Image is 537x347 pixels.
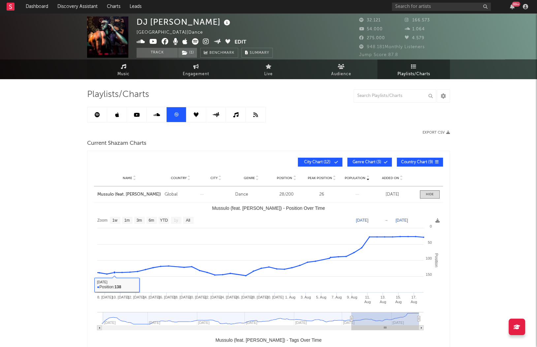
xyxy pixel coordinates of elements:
span: 1.064 [405,27,425,31]
text: 1m [124,218,130,223]
a: Audience [305,59,377,79]
text: 0 [430,224,432,228]
span: Current Shazam Charts [87,140,146,147]
text: Position [434,253,439,268]
button: Country Chart(9) [397,158,443,167]
a: Benchmark [200,48,238,58]
span: Benchmark [209,49,235,57]
span: Playlists/Charts [87,91,149,99]
span: Live [264,70,273,78]
span: 54.000 [359,27,383,31]
text: [DATE] [356,218,368,223]
text: 13. Aug [380,295,386,304]
text: 15. Aug [395,295,402,304]
text: 24. [DATE] [220,295,237,299]
span: 166.573 [405,18,430,22]
div: 26 [306,191,338,198]
input: Search Playlists/Charts [354,89,436,103]
text: 150 [426,272,432,276]
div: Global [165,191,197,198]
text: 20. [DATE] [189,295,206,299]
text: 100 [426,256,432,260]
text: Zoom [97,218,108,223]
span: City Chart ( 12 ) [302,160,332,164]
a: Live [232,59,305,79]
button: (1) [178,48,197,58]
text: 6m [149,218,154,223]
span: 948.181 Monthly Listeners [359,45,425,49]
span: Population [345,176,365,180]
span: Playlists/Charts [397,70,430,78]
text: 17. Aug [411,295,417,304]
span: Added On [382,176,399,180]
text: [DATE] [395,218,408,223]
div: [GEOGRAPHIC_DATA] | Dance [137,29,210,37]
text: 18. [DATE] [174,295,191,299]
span: Genre Chart ( 3 ) [352,160,382,164]
text: 22. [DATE] [204,295,222,299]
span: Engagement [183,70,209,78]
text: 16. [DATE] [158,295,175,299]
span: Audience [331,70,351,78]
button: Export CSV [423,131,450,135]
button: Genre Chart(3) [347,158,392,167]
text: 10. [DATE] [111,295,129,299]
div: 99 + [512,2,520,7]
button: 99+ [510,4,515,9]
span: Music [117,70,130,78]
span: Country Chart ( 9 ) [401,160,433,164]
text: 30. [DATE] [266,295,284,299]
a: Engagement [160,59,232,79]
span: 275.000 [359,36,385,40]
text: 50 [428,240,432,244]
div: [DATE] [376,191,408,198]
text: 8. [DATE] [97,295,113,299]
text: 3. Aug [300,295,311,299]
text: 28. [DATE] [251,295,268,299]
text: 1. Aug [285,295,295,299]
text: All [186,218,190,223]
span: 4.579 [405,36,425,40]
svg: Mussulo (feat. Dody) - Position Over Time [94,203,443,335]
text: 7. Aug [332,295,342,299]
div: 28 / 200 [270,191,302,198]
text: 1w [112,218,118,223]
text: 5. Aug [316,295,326,299]
span: City [210,176,218,180]
a: Mussulo (feat. [PERSON_NAME]) [97,191,161,198]
text: 26. [DATE] [235,295,253,299]
button: Edit [235,38,246,47]
button: Summary [241,48,273,58]
text: → [384,218,388,223]
text: Mussulo (feat. [PERSON_NAME]) - Tags Over Time [215,337,322,343]
text: 9. Aug [347,295,357,299]
div: Dance [235,191,267,198]
a: Playlists/Charts [377,59,450,79]
text: 14. [DATE] [142,295,160,299]
text: 12. [DATE] [127,295,144,299]
text: 1y [174,218,178,223]
span: ( 1 ) [178,48,197,58]
span: Jump Score: 87.8 [359,53,398,57]
button: City Chart(12) [298,158,342,167]
input: Search for artists [392,3,491,11]
button: Track [137,48,178,58]
span: Country [171,176,187,180]
text: Mussulo (feat. [PERSON_NAME]) - Position Over Time [212,205,325,211]
text: YTD [160,218,168,223]
text: 11. Aug [364,295,371,304]
span: Genre [244,176,255,180]
span: Peak Position [308,176,332,180]
span: Summary [250,51,269,55]
span: Name [123,176,132,180]
div: DJ [PERSON_NAME] [137,16,232,27]
a: Music [87,59,160,79]
text: 3m [137,218,142,223]
span: 32.121 [359,18,381,22]
span: Position [277,176,292,180]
